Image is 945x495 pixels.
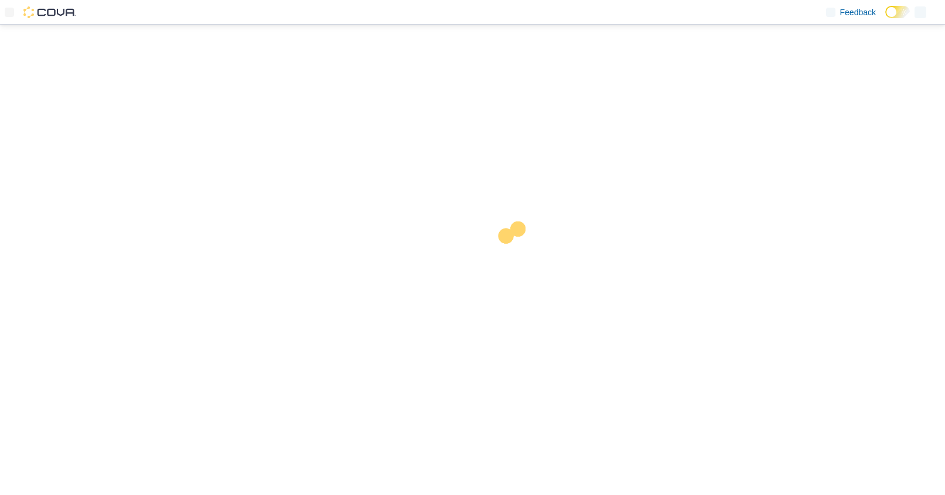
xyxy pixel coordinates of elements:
[885,18,886,19] span: Dark Mode
[840,6,876,18] span: Feedback
[885,6,910,18] input: Dark Mode
[821,1,881,24] a: Feedback
[473,213,561,301] img: cova-loader
[23,6,76,18] img: Cova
